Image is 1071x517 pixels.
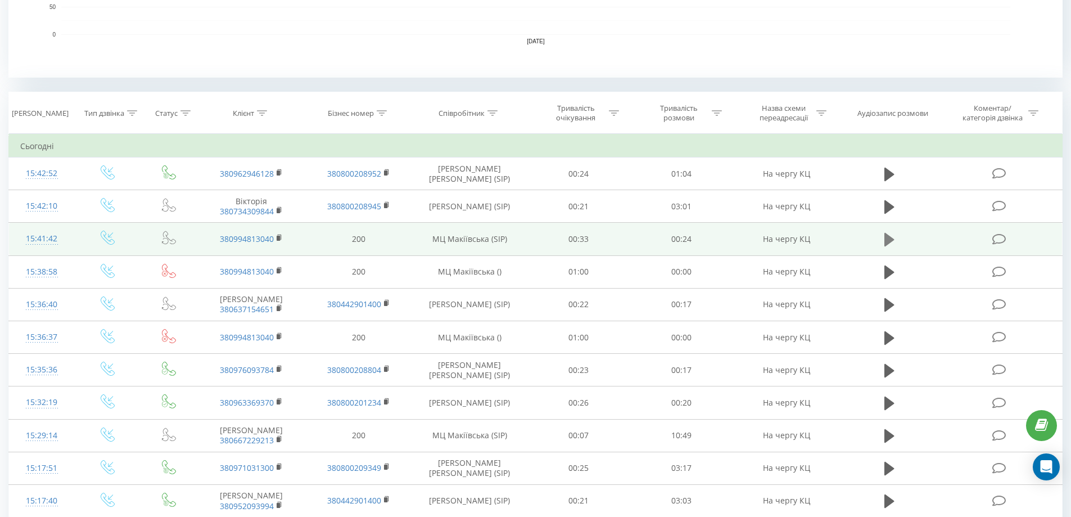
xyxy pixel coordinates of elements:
[20,490,64,512] div: 15:17:40
[733,386,839,419] td: На чергу КЦ
[328,109,374,118] div: Бізнес номер
[327,365,381,375] a: 380800208804
[630,255,733,288] td: 00:00
[220,266,274,277] a: 380994813040
[12,109,69,118] div: [PERSON_NAME]
[305,419,412,452] td: 200
[20,294,64,316] div: 15:36:40
[733,484,839,517] td: На чергу КЦ
[412,223,527,255] td: МЦ Макіївська (SIP)
[412,354,527,386] td: [PERSON_NAME] [PERSON_NAME] (SIP)
[49,4,56,10] text: 50
[20,195,64,217] div: 15:42:10
[220,233,274,244] a: 380994813040
[412,484,527,517] td: [PERSON_NAME] (SIP)
[527,452,630,484] td: 00:25
[305,255,412,288] td: 200
[198,419,305,452] td: [PERSON_NAME]
[9,135,1063,158] td: Сьогодні
[1033,453,1060,480] div: Open Intercom Messenger
[305,321,412,354] td: 200
[412,419,527,452] td: МЦ Макіївська (SIP)
[220,435,274,446] a: 380667229213
[327,201,381,212] a: 380800208945
[20,359,64,381] div: 15:35:36
[327,462,381,473] a: 380800209349
[649,104,709,123] div: Тривалість розмови
[305,223,412,255] td: 200
[84,109,124,118] div: Тип дзвінка
[630,419,733,452] td: 10:49
[527,321,630,354] td: 01:00
[527,354,630,386] td: 00:23
[527,190,630,223] td: 00:21
[527,38,545,44] text: [DATE]
[733,255,839,288] td: На чергу КЦ
[233,109,254,118] div: Клієнт
[198,484,305,517] td: [PERSON_NAME]
[753,104,814,123] div: Назва схеми переадресації
[527,158,630,190] td: 00:24
[546,104,606,123] div: Тривалість очікування
[733,190,839,223] td: На чергу КЦ
[412,386,527,419] td: [PERSON_NAME] (SIP)
[220,462,274,473] a: 380971031300
[198,190,305,223] td: Вікторія
[220,397,274,408] a: 380963369370
[20,163,64,185] div: 15:42:52
[630,354,733,386] td: 00:17
[220,168,274,179] a: 380962946128
[412,190,527,223] td: [PERSON_NAME] (SIP)
[733,288,839,321] td: На чергу КЦ
[733,321,839,354] td: На чергу КЦ
[733,419,839,452] td: На чергу КЦ
[412,288,527,321] td: [PERSON_NAME] (SIP)
[52,32,56,38] text: 0
[220,501,274,511] a: 380952093994
[527,484,630,517] td: 00:21
[630,452,733,484] td: 03:17
[327,168,381,179] a: 380800208952
[20,425,64,447] div: 15:29:14
[527,255,630,288] td: 01:00
[630,288,733,321] td: 00:17
[220,304,274,314] a: 380637154651
[733,223,839,255] td: На чергу КЦ
[412,158,527,190] td: [PERSON_NAME] [PERSON_NAME] (SIP)
[857,109,928,118] div: Аудіозапис розмови
[20,326,64,348] div: 15:36:37
[20,228,64,250] div: 15:41:42
[630,223,733,255] td: 00:24
[630,386,733,419] td: 00:20
[412,452,527,484] td: [PERSON_NAME] [PERSON_NAME] (SIP)
[155,109,178,118] div: Статус
[630,484,733,517] td: 03:03
[327,299,381,309] a: 380442901400
[527,386,630,419] td: 00:26
[960,104,1025,123] div: Коментар/категорія дзвінка
[412,255,527,288] td: МЦ Макіївська ()
[527,288,630,321] td: 00:22
[20,392,64,413] div: 15:32:19
[220,332,274,343] a: 380994813040
[630,158,733,190] td: 01:04
[327,397,381,408] a: 380800201234
[439,109,485,118] div: Співробітник
[20,261,64,283] div: 15:38:58
[733,452,839,484] td: На чергу КЦ
[733,158,839,190] td: На чергу КЦ
[412,321,527,354] td: МЦ Макіївська ()
[733,354,839,386] td: На чергу КЦ
[220,365,274,375] a: 380976093784
[630,190,733,223] td: 03:01
[20,457,64,479] div: 15:17:51
[220,206,274,217] a: 380734309844
[327,495,381,506] a: 380442901400
[630,321,733,354] td: 00:00
[527,419,630,452] td: 00:07
[527,223,630,255] td: 00:33
[198,288,305,321] td: [PERSON_NAME]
